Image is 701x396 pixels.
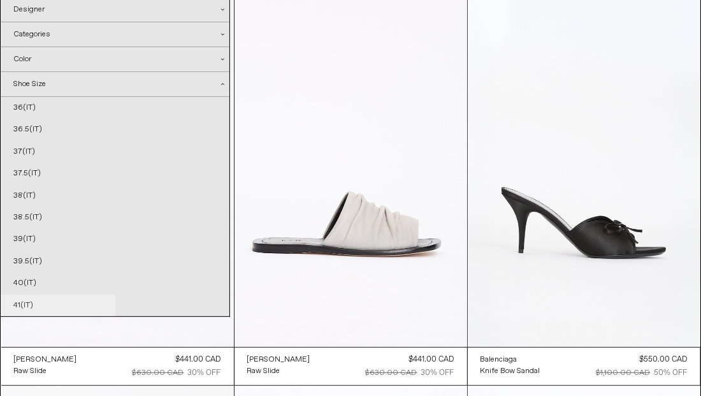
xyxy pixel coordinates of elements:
a: Raw Slide [247,365,310,377]
div: Knife Bow Sandal [481,366,540,377]
div: Raw Slide [247,366,280,377]
div: $441.00 CAD [176,354,221,365]
div: $630.00 CAD [366,367,417,379]
a: 38(IT) [1,185,115,207]
a: Balenciaga [481,354,540,365]
div: Shoe Size [1,72,229,97]
div: Color [1,47,229,71]
a: 37.5(IT) [1,163,115,184]
div: 30% OFF [188,367,221,379]
div: $441.00 CAD [409,354,454,365]
div: $630.00 CAD [133,367,184,379]
div: Categories [1,22,229,47]
a: Knife Bow Sandal [481,365,540,377]
a: [PERSON_NAME] [14,354,77,365]
a: 38.5(IT) [1,207,115,228]
a: 39(IT) [1,228,115,250]
div: $550.00 CAD [640,354,688,365]
a: 36(IT) [1,97,115,119]
div: 50% OFF [654,367,688,379]
div: Balenciaga [481,355,517,365]
div: 30% OFF [421,367,454,379]
a: 39.5(IT) [1,251,115,272]
a: 37(IT) [1,141,115,163]
a: 41(IT) [1,295,115,316]
a: [PERSON_NAME] [247,354,310,365]
a: 40(IT) [1,272,115,294]
a: 36.5(IT) [1,119,115,140]
div: $1,100.00 CAD [596,367,651,379]
div: Raw Slide [14,366,47,377]
a: Raw Slide [14,365,77,377]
